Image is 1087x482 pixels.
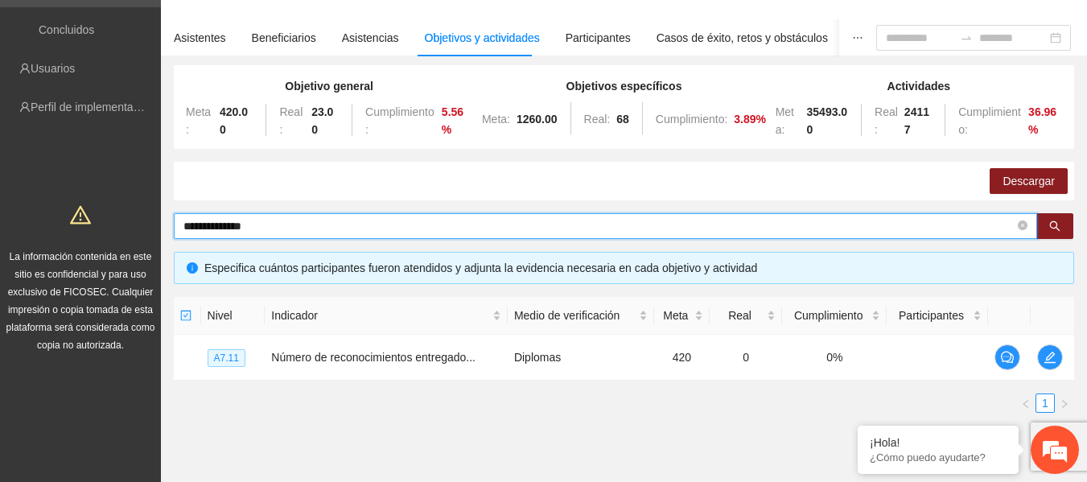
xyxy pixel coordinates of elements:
[852,32,863,43] span: ellipsis
[187,262,198,274] span: info-circle
[517,113,558,126] strong: 1260.00
[93,153,222,315] span: Estamos en línea.
[1016,393,1036,413] button: left
[875,105,898,136] span: Real:
[508,297,654,335] th: Medio de verificación
[252,29,316,47] div: Beneficiarios
[839,19,876,56] button: ellipsis
[1036,394,1054,412] a: 1
[710,335,782,381] td: 0
[1036,213,1073,239] button: search
[271,307,489,324] span: Indicador
[566,80,682,93] strong: Objetivos específicos
[1018,220,1027,230] span: close-circle
[271,351,476,364] span: Número de reconocimientos entregado...
[365,105,434,136] span: Cumplimiento:
[482,113,510,126] span: Meta:
[1018,219,1027,234] span: close-circle
[734,113,766,126] strong: 3.89 %
[425,29,540,47] div: Objetivos y actividades
[264,8,303,47] div: Minimizar ventana de chat en vivo
[870,451,1007,463] p: ¿Cómo puedo ayudarte?
[279,105,303,136] span: Real:
[208,349,245,367] span: A7.11
[1016,393,1036,413] li: Previous Page
[514,307,636,324] span: Medio de verificación
[887,297,987,335] th: Participantes
[960,31,973,44] span: swap-right
[186,105,211,136] span: Meta:
[887,80,951,93] strong: Actividades
[1037,344,1063,370] button: edit
[311,105,333,136] strong: 23.00
[220,105,248,136] strong: 420.00
[788,307,868,324] span: Cumplimiento
[31,62,75,75] a: Usuarios
[782,335,887,381] td: 0%
[893,307,969,324] span: Participantes
[39,23,94,36] a: Concluidos
[1036,393,1055,413] li: 1
[1038,351,1062,364] span: edit
[70,204,91,225] span: warning
[616,113,629,126] strong: 68
[870,436,1007,449] div: ¡Hola!
[180,310,191,321] span: check-square
[1003,172,1055,190] span: Descargar
[782,297,887,335] th: Cumplimiento
[710,297,782,335] th: Real
[342,29,399,47] div: Asistencias
[508,335,654,381] td: Diplomas
[1060,399,1069,409] span: right
[285,80,373,93] strong: Objetivo general
[654,335,710,381] td: 420
[204,259,1061,277] div: Especifica cuántos participantes fueron atendidos y adjunta la evidencia necesaria en cada objeti...
[584,113,611,126] span: Real:
[807,105,848,136] strong: 35493.00
[990,168,1068,194] button: Descargar
[776,105,794,136] span: Meta:
[442,105,463,136] strong: 5.56 %
[6,251,155,351] span: La información contenida en este sitio es confidencial y para uso exclusivo de FICOSEC. Cualquier...
[8,315,307,372] textarea: Escriba su mensaje y pulse “Intro”
[656,113,727,126] span: Cumplimiento:
[174,29,226,47] div: Asistentes
[716,307,764,324] span: Real
[994,344,1020,370] button: comment
[661,307,691,324] span: Meta
[1028,105,1056,136] strong: 36.96 %
[84,82,270,103] div: Chatee con nosotros ahora
[958,105,1021,136] span: Cumplimiento:
[31,101,156,113] a: Perfil de implementadora
[201,297,266,335] th: Nivel
[566,29,631,47] div: Participantes
[1021,399,1031,409] span: left
[657,29,828,47] div: Casos de éxito, retos y obstáculos
[654,297,710,335] th: Meta
[1055,393,1074,413] button: right
[960,31,973,44] span: to
[1049,220,1060,233] span: search
[904,105,929,136] strong: 24117
[1055,393,1074,413] li: Next Page
[265,297,508,335] th: Indicador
